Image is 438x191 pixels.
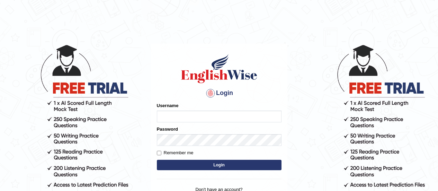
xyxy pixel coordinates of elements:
[180,53,259,84] img: Logo of English Wise sign in for intelligent practice with AI
[157,102,179,109] label: Username
[157,126,178,132] label: Password
[157,149,194,156] label: Remember me
[157,151,161,155] input: Remember me
[157,88,281,99] h4: Login
[157,160,281,170] button: Login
